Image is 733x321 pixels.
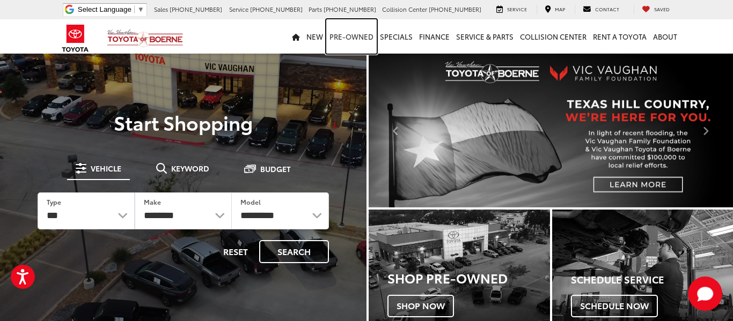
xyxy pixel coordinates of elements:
[369,75,423,186] button: Click to view previous picture.
[78,5,131,13] span: Select Language
[326,19,377,54] a: Pre-Owned
[309,5,322,13] span: Parts
[240,197,261,206] label: Model
[144,197,161,206] label: Make
[91,165,121,172] span: Vehicle
[453,19,517,54] a: Service & Parts: Opens in a new tab
[537,5,573,14] a: Map
[107,29,184,48] img: Vic Vaughan Toyota of Boerne
[377,19,416,54] a: Specials
[688,277,722,311] svg: Start Chat
[654,5,670,12] span: Saved
[23,111,344,133] p: Start Shopping
[571,295,658,317] span: Schedule Now
[289,19,303,54] a: Home
[324,5,376,13] span: [PHONE_NUMBER]
[688,277,722,311] button: Toggle Chat Window
[55,21,96,56] img: Toyota
[47,197,61,206] label: Type
[171,165,209,172] span: Keyword
[555,5,565,12] span: Map
[595,5,619,12] span: Contact
[214,240,257,263] button: Reset
[382,5,427,13] span: Collision Center
[507,5,527,12] span: Service
[369,54,733,207] section: Carousel section with vehicle pictures - may contain disclaimers.
[429,5,481,13] span: [PHONE_NUMBER]
[517,19,590,54] a: Collision Center
[650,19,680,54] a: About
[369,54,733,207] div: carousel slide number 2 of 2
[137,5,144,13] span: ▼
[369,54,733,207] img: Disaster Relief in Texas
[229,5,248,13] span: Service
[260,165,291,173] span: Budget
[634,5,678,14] a: My Saved Vehicles
[575,5,627,14] a: Contact
[250,5,303,13] span: [PHONE_NUMBER]
[488,5,535,14] a: Service
[154,5,168,13] span: Sales
[387,271,550,285] h3: Shop Pre-Owned
[134,5,135,13] span: ​
[78,5,144,13] a: Select Language​
[303,19,326,54] a: New
[170,5,222,13] span: [PHONE_NUMBER]
[590,19,650,54] a: Rent a Toyota
[678,75,733,186] button: Click to view next picture.
[416,19,453,54] a: Finance
[387,295,454,317] span: Shop Now
[259,240,329,263] button: Search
